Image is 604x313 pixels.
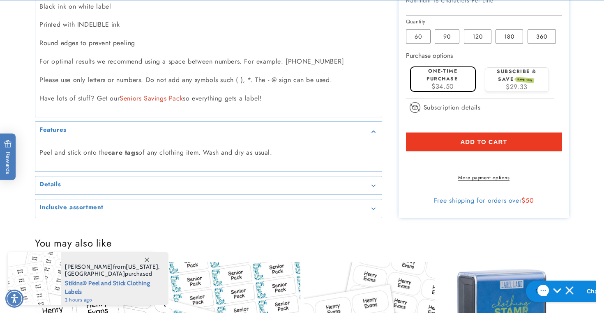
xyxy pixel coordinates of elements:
[516,77,535,83] span: SAVE 15%
[497,68,537,83] label: Subscribe & save
[526,195,534,205] span: 50
[65,9,100,18] h2: Chat with us
[39,56,378,68] p: For optimal results we recommend using a space between numbers. For example: [PHONE_NUMBER]
[424,102,481,112] span: Subscription details
[14,9,16,18] div: 1 unseen message
[35,122,382,140] summary: Features
[35,237,569,249] h2: You may also like
[4,140,12,174] span: Rewards
[431,81,454,91] span: $34.50
[460,138,507,145] span: Add to cart
[496,29,523,44] label: 180
[120,94,183,103] a: Seniors Savings Pack
[39,147,378,159] p: Peel and stick onto the of any clothing item. Wash and dry as usual.
[406,132,562,151] button: Add to cart
[39,180,61,189] h2: Details
[39,126,67,134] h2: Features
[506,82,528,91] span: $29.33
[406,50,453,60] label: Purchase options
[126,263,158,270] span: [US_STATE]
[65,296,160,304] span: 2 hours ago
[65,263,113,270] span: [PERSON_NAME]
[464,29,491,44] label: 120
[521,195,526,205] span: $
[39,203,104,212] h2: Inclusive assortment
[406,29,431,44] label: 60
[35,199,382,218] summary: Inclusive assortment
[435,29,459,44] label: 90
[522,278,596,305] iframe: Gorgias live chat messenger
[65,277,160,296] span: Stikins® Peel and Stick Clothing Labels
[39,1,378,13] p: Black ink on white label
[39,74,378,86] p: Please use only letters or numbers. Do not add any symbols such ( ), *. The - @ sign can be used.
[35,176,382,195] summary: Details
[406,17,426,25] legend: Quantity
[65,270,125,277] span: [GEOGRAPHIC_DATA]
[39,93,378,105] p: Have lots of stuff? Get our so everything gets a label!
[528,29,556,44] label: 360
[5,290,23,308] div: Accessibility Menu
[65,263,160,277] span: from , purchased
[406,174,562,181] a: More payment options
[426,67,458,82] label: One-time purchase
[108,148,138,157] strong: care tags
[39,19,378,31] p: Printed with INDELIBLE ink
[39,37,378,49] p: Round edges to prevent peeling
[406,196,562,204] div: Free shipping for orders over
[4,3,99,24] button: Gorgias live chat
